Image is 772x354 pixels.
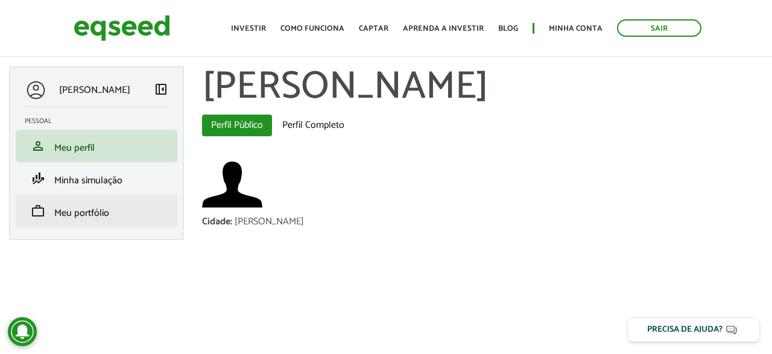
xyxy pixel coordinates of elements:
span: : [230,213,232,230]
a: Como funciona [280,25,344,33]
span: Minha simulação [54,172,122,189]
div: Cidade [202,217,235,227]
span: work [31,204,45,218]
a: Sair [617,19,701,37]
a: Perfil Completo [273,115,353,136]
a: workMeu portfólio [25,204,168,218]
p: [PERSON_NAME] [59,84,130,96]
a: Minha conta [549,25,603,33]
li: Minha simulação [16,162,177,195]
span: person [31,139,45,153]
h1: [PERSON_NAME] [202,66,763,109]
span: Meu perfil [54,140,95,156]
a: finance_modeMinha simulação [25,171,168,186]
span: finance_mode [31,171,45,186]
h2: Pessoal [25,118,177,125]
img: Foto de Thales Teixeira de Matos Rocha [202,154,262,215]
span: Meu portfólio [54,205,109,221]
span: left_panel_close [154,82,168,96]
a: Blog [498,25,518,33]
li: Meu perfil [16,130,177,162]
div: [PERSON_NAME] [235,217,304,227]
a: Captar [359,25,388,33]
a: Colapsar menu [154,82,168,99]
li: Meu portfólio [16,195,177,227]
a: Investir [231,25,266,33]
img: EqSeed [74,12,170,44]
a: personMeu perfil [25,139,168,153]
a: Ver perfil do usuário. [202,154,262,215]
a: Perfil Público [202,115,272,136]
a: Aprenda a investir [403,25,484,33]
